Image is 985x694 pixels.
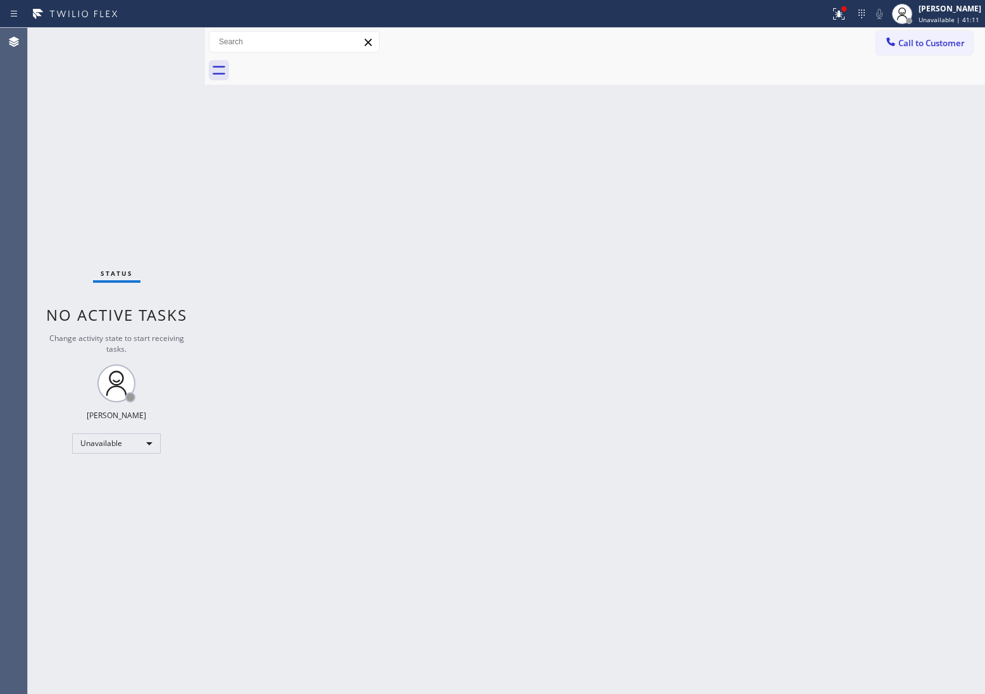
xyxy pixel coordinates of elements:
button: Mute [870,5,888,23]
span: No active tasks [46,304,187,325]
span: Call to Customer [898,37,965,49]
div: Unavailable [72,433,161,454]
button: Call to Customer [876,31,973,55]
span: Unavailable | 41:11 [919,15,979,24]
span: Status [101,269,133,278]
span: Change activity state to start receiving tasks. [49,333,184,354]
input: Search [209,32,379,52]
div: [PERSON_NAME] [87,410,146,421]
div: [PERSON_NAME] [919,3,981,14]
